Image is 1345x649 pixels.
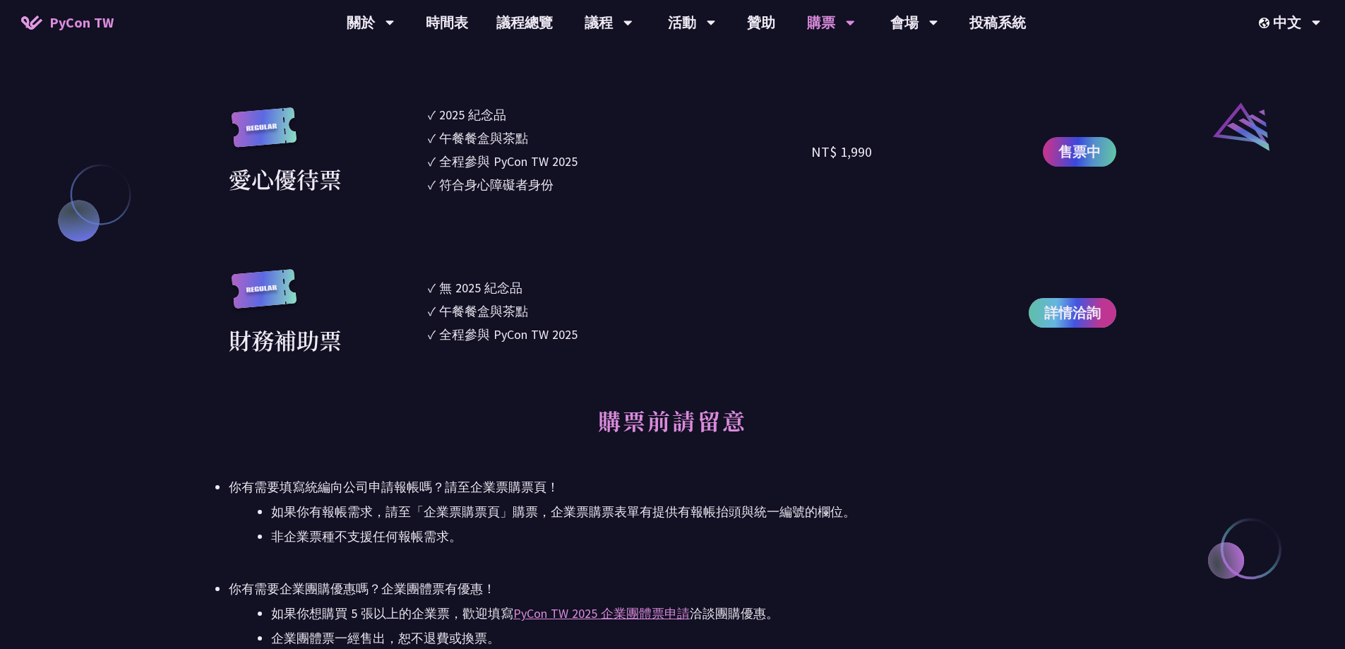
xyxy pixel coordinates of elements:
[439,302,528,321] div: 午餐餐盒與茶點
[428,278,812,297] li: ✓
[49,12,114,33] span: PyCon TW
[229,107,299,162] img: regular.8f272d9.svg
[7,5,128,40] a: PyCon TW
[439,152,578,171] div: 全程參與 PyCon TW 2025
[439,175,554,194] div: 符合身心障礙者身份
[428,302,812,321] li: ✓
[229,323,342,357] div: 財務補助票
[428,152,812,171] li: ✓
[271,628,1116,649] li: 企業團體票一經售出，恕不退費或換票。
[229,269,299,323] img: regular.8f272d9.svg
[439,105,506,124] div: 2025 紀念品
[428,325,812,344] li: ✓
[271,501,1116,523] li: 如果你有報帳需求，請至「企業票購票頁」購票，企業票購票表單有提供有報帳抬頭與統一編號的欄位。
[1259,18,1273,28] img: Locale Icon
[229,392,1116,470] h2: 購票前請留意
[1029,298,1116,328] a: 詳情洽詢
[428,175,812,194] li: ✓
[439,325,578,344] div: 全程參與 PyCon TW 2025
[811,141,872,162] div: NT$ 1,990
[1043,137,1116,167] a: 售票中
[271,603,1116,624] li: 如果你想購買 5 張以上的企業票，歡迎填寫 洽談團購優惠。
[428,105,812,124] li: ✓
[513,605,690,621] a: PyCon TW 2025 企業團體票申請
[439,129,528,148] div: 午餐餐盒與茶點
[271,526,1116,547] li: 非企業票種不支援任何報帳需求。
[229,477,1116,498] div: 你有需要填寫統編向公司申請報帳嗎？請至企業票購票頁！
[428,129,812,148] li: ✓
[1058,141,1101,162] span: 售票中
[439,278,522,297] div: 無 2025 紀念品
[1044,302,1101,323] span: 詳情洽詢
[229,578,1116,600] div: 你有需要企業團購優惠嗎？企業團體票有優惠！
[229,162,342,196] div: 愛心優待票
[21,16,42,30] img: Home icon of PyCon TW 2025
